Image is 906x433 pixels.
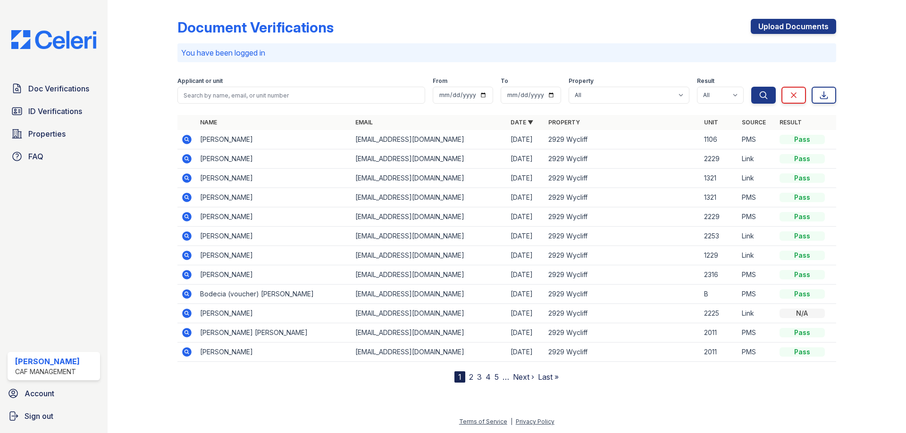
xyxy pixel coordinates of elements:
td: [PERSON_NAME] [PERSON_NAME] [196,323,352,343]
td: [DATE] [507,343,545,362]
span: Doc Verifications [28,83,89,94]
td: [EMAIL_ADDRESS][DOMAIN_NAME] [352,304,507,323]
td: [PERSON_NAME] [196,169,352,188]
td: 2929 Wycliff [545,323,700,343]
span: Properties [28,128,66,139]
td: 2929 Wycliff [545,343,700,362]
td: [PERSON_NAME] [196,304,352,323]
td: [PERSON_NAME] [196,130,352,149]
td: Bodecia (voucher) [PERSON_NAME] [196,285,352,304]
a: Unit [704,119,718,126]
td: [PERSON_NAME] [196,265,352,285]
a: 5 [495,372,499,382]
td: [DATE] [507,323,545,343]
td: Link [738,227,776,246]
span: FAQ [28,151,43,162]
div: Pass [780,270,825,279]
a: Last » [538,372,559,382]
a: Properties [8,124,100,143]
a: Account [4,384,104,403]
td: [EMAIL_ADDRESS][DOMAIN_NAME] [352,207,507,227]
td: PMS [738,188,776,207]
td: [DATE] [507,207,545,227]
a: Privacy Policy [516,418,554,425]
td: 1321 [700,188,738,207]
td: [EMAIL_ADDRESS][DOMAIN_NAME] [352,246,507,265]
td: PMS [738,323,776,343]
td: 2929 Wycliff [545,265,700,285]
div: Pass [780,251,825,260]
label: Result [697,77,714,85]
td: 1229 [700,246,738,265]
td: [EMAIL_ADDRESS][DOMAIN_NAME] [352,343,507,362]
td: [PERSON_NAME] [196,227,352,246]
td: 2929 Wycliff [545,188,700,207]
td: [EMAIL_ADDRESS][DOMAIN_NAME] [352,130,507,149]
div: Pass [780,193,825,202]
td: 1321 [700,169,738,188]
label: To [501,77,508,85]
div: Pass [780,135,825,144]
div: Document Verifications [177,19,334,36]
td: Link [738,304,776,323]
input: Search by name, email, or unit number [177,87,425,104]
td: 2929 Wycliff [545,285,700,304]
a: Result [780,119,802,126]
div: CAF Management [15,367,80,376]
td: Link [738,149,776,169]
td: 2225 [700,304,738,323]
td: 2253 [700,227,738,246]
div: Pass [780,212,825,221]
td: PMS [738,285,776,304]
td: PMS [738,343,776,362]
a: Terms of Service [459,418,507,425]
td: 2229 [700,207,738,227]
div: Pass [780,173,825,183]
p: You have been logged in [181,47,832,58]
a: Source [742,119,766,126]
a: 3 [477,372,482,382]
td: [DATE] [507,169,545,188]
td: 2316 [700,265,738,285]
a: FAQ [8,147,100,166]
a: Property [548,119,580,126]
td: 2011 [700,343,738,362]
div: | [511,418,512,425]
a: 2 [469,372,473,382]
td: PMS [738,130,776,149]
td: Link [738,169,776,188]
td: [DATE] [507,246,545,265]
td: [DATE] [507,304,545,323]
a: ID Verifications [8,102,100,121]
td: 2929 Wycliff [545,227,700,246]
td: [EMAIL_ADDRESS][DOMAIN_NAME] [352,285,507,304]
a: Sign out [4,407,104,425]
td: [PERSON_NAME] [196,246,352,265]
td: [EMAIL_ADDRESS][DOMAIN_NAME] [352,149,507,169]
td: 2929 Wycliff [545,130,700,149]
a: Next › [513,372,534,382]
td: [DATE] [507,188,545,207]
td: [EMAIL_ADDRESS][DOMAIN_NAME] [352,169,507,188]
div: [PERSON_NAME] [15,356,80,367]
div: Pass [780,347,825,357]
div: Pass [780,328,825,337]
td: [PERSON_NAME] [196,207,352,227]
label: Applicant or unit [177,77,223,85]
td: Link [738,246,776,265]
a: Doc Verifications [8,79,100,98]
td: 1106 [700,130,738,149]
td: 2229 [700,149,738,169]
td: 2929 Wycliff [545,304,700,323]
div: 1 [454,371,465,383]
td: B [700,285,738,304]
span: Account [25,388,54,399]
td: [EMAIL_ADDRESS][DOMAIN_NAME] [352,188,507,207]
span: Sign out [25,410,53,422]
td: PMS [738,207,776,227]
td: [EMAIL_ADDRESS][DOMAIN_NAME] [352,323,507,343]
td: 2929 Wycliff [545,246,700,265]
a: 4 [486,372,491,382]
td: [PERSON_NAME] [196,343,352,362]
td: [PERSON_NAME] [196,188,352,207]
